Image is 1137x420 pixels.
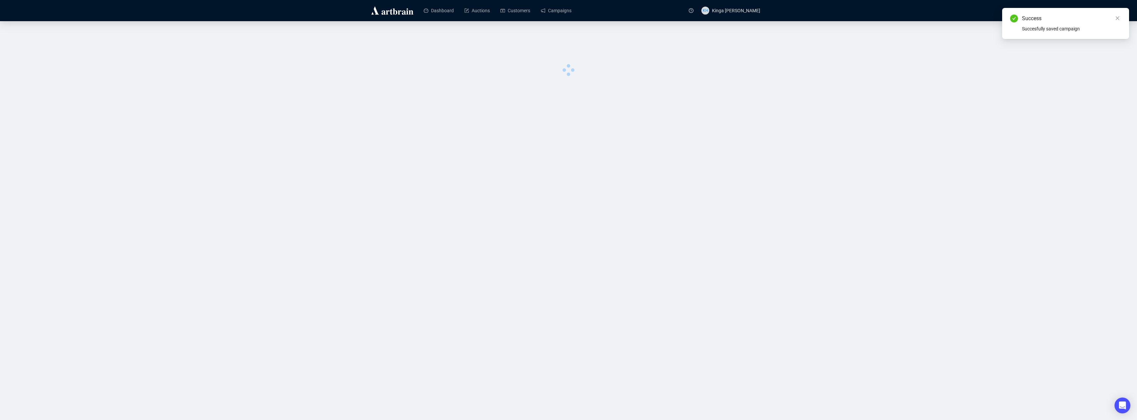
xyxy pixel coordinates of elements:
a: Customers [500,2,530,19]
span: question-circle [689,8,693,13]
a: Auctions [464,2,490,19]
span: KH [703,7,708,14]
span: Kinga [PERSON_NAME] [712,8,760,13]
div: Open Intercom Messenger [1115,398,1130,413]
a: Campaigns [541,2,571,19]
span: check-circle [1010,15,1018,22]
img: logo [370,5,414,16]
a: Dashboard [424,2,454,19]
span: close [1115,16,1120,20]
a: Close [1114,15,1121,22]
div: Success [1022,15,1121,22]
div: Succesfully saved campaign [1022,25,1121,32]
